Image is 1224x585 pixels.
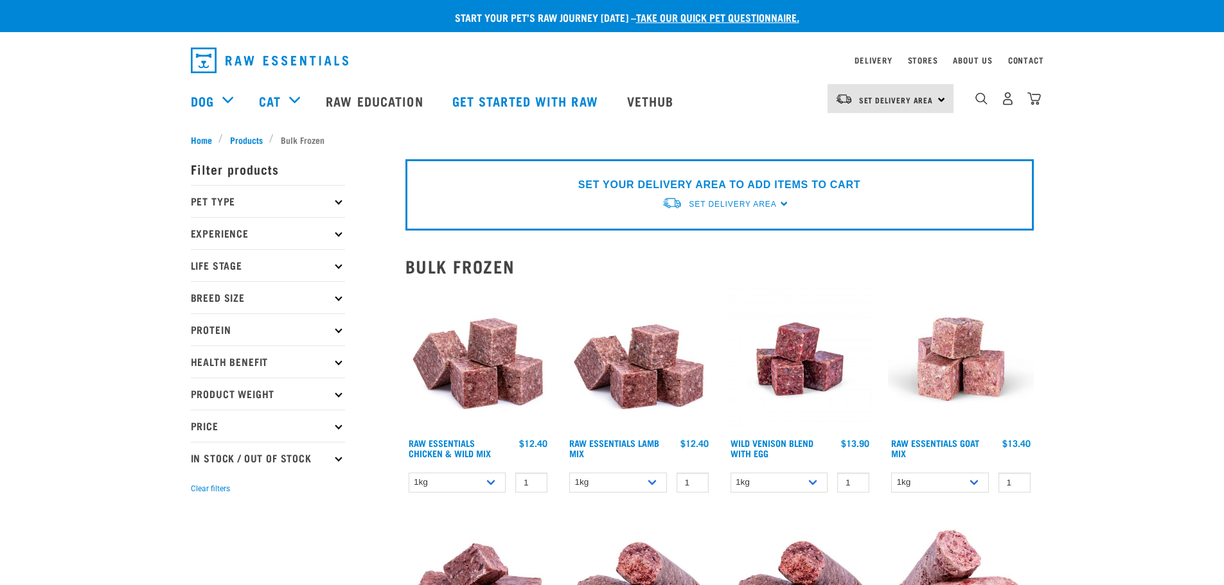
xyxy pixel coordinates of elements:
a: Delivery [855,58,892,62]
div: $12.40 [680,438,709,448]
div: $13.40 [1002,438,1031,448]
a: Raw Education [313,75,439,127]
p: In Stock / Out Of Stock [191,442,345,474]
a: Products [223,133,269,146]
a: Dog [191,91,214,110]
a: Raw Essentials Goat Mix [891,441,979,455]
p: Filter products [191,153,345,185]
input: 1 [998,473,1031,493]
img: Pile Of Cubed Chicken Wild Meat Mix [405,286,551,432]
a: About Us [953,58,992,62]
p: Experience [191,217,345,249]
input: 1 [837,473,869,493]
nav: dropdown navigation [181,42,1044,78]
img: van-moving.png [662,196,682,210]
a: Raw Essentials Lamb Mix [569,441,659,455]
a: Cat [259,91,281,110]
div: $13.90 [841,438,869,448]
p: Product Weight [191,378,345,410]
p: Health Benefit [191,345,345,378]
h2: Bulk Frozen [405,256,1034,276]
span: Set Delivery Area [859,98,934,102]
a: Get started with Raw [439,75,614,127]
img: Goat M Ix 38448 [888,286,1034,432]
nav: breadcrumbs [191,133,1034,146]
p: Life Stage [191,249,345,281]
img: home-icon@2x.png [1027,92,1041,105]
span: Set Delivery Area [689,200,776,209]
a: Stores [908,58,938,62]
p: Price [191,410,345,442]
span: Products [230,133,263,146]
img: Raw Essentials Logo [191,48,348,73]
a: Wild Venison Blend with Egg [731,441,813,455]
a: Raw Essentials Chicken & Wild Mix [409,441,491,455]
a: Contact [1008,58,1044,62]
input: 1 [677,473,709,493]
img: home-icon-1@2x.png [975,92,988,105]
a: take our quick pet questionnaire. [636,14,799,20]
a: Vethub [614,75,690,127]
p: Breed Size [191,281,345,313]
p: Protein [191,313,345,345]
button: Clear filters [191,483,230,494]
p: Pet Type [191,185,345,217]
img: user.png [1001,92,1015,105]
img: Venison Egg 1616 [727,286,873,432]
img: ?1041 RE Lamb Mix 01 [566,286,712,432]
p: SET YOUR DELIVERY AREA TO ADD ITEMS TO CART [578,177,860,193]
span: Home [191,133,212,146]
input: 1 [515,473,547,493]
img: van-moving.png [835,93,853,105]
div: $12.40 [519,438,547,448]
a: Home [191,133,219,146]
